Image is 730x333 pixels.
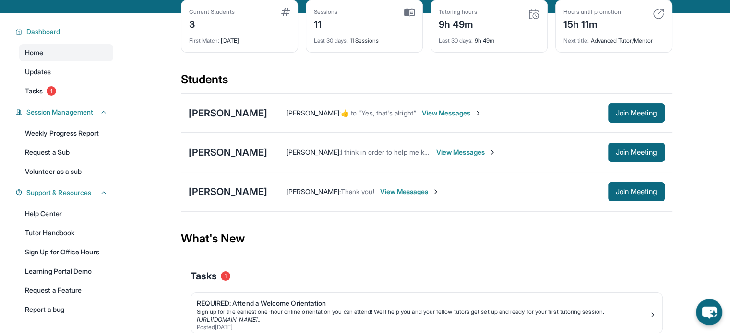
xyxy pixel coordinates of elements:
a: [URL][DOMAIN_NAME].. [197,316,261,323]
span: View Messages [436,148,496,157]
div: [DATE] [189,31,290,45]
button: Session Management [23,107,108,117]
div: 9h 49m [439,31,539,45]
button: Join Meeting [608,143,665,162]
div: Hours until promotion [563,8,621,16]
a: Request a Sub [19,144,113,161]
button: Join Meeting [608,103,665,123]
span: Session Management [26,107,93,117]
div: Current Students [189,8,235,16]
span: 1 [221,271,230,281]
div: Posted [DATE] [197,323,649,331]
span: Last 30 days : [314,37,348,44]
span: Updates [25,67,51,77]
a: Learning Portal Demo [19,263,113,280]
div: [PERSON_NAME] [189,185,267,198]
div: 3 [189,16,235,31]
img: Chevron-Right [474,109,482,117]
div: 11 Sessions [314,31,415,45]
span: Tasks [191,269,217,283]
a: Volunteer as a sub [19,163,113,180]
span: ​👍​ to “ Yes, that's alright ” [341,109,416,117]
span: Join Meeting [616,149,657,155]
span: [PERSON_NAME] : [287,187,341,195]
img: Chevron-Right [489,149,496,156]
img: Chevron-Right [432,188,440,195]
button: Join Meeting [608,182,665,201]
a: Weekly Progress Report [19,125,113,142]
a: REQUIRED: Attend a Welcome OrientationSign up for the earliest one-hour online orientation you ca... [191,293,662,333]
div: Sign up for the earliest one-hour online orientation you can attend! We’ll help you and your fell... [197,308,649,316]
div: REQUIRED: Attend a Welcome Orientation [197,299,649,308]
a: Help Center [19,205,113,222]
div: What's New [181,218,672,260]
span: Next title : [563,37,589,44]
div: Tutoring hours [439,8,477,16]
span: 1 [47,86,56,96]
span: Tasks [25,86,43,96]
button: Dashboard [23,27,108,36]
span: Join Meeting [616,189,657,195]
button: Support & Resources [23,188,108,197]
div: Students [181,72,672,93]
a: Tasks1 [19,82,113,100]
a: Sign Up for Office Hours [19,243,113,261]
button: chat-button [696,299,722,325]
span: Join Meeting [616,110,657,116]
a: Report a bug [19,301,113,318]
span: Thank you! [341,187,374,195]
div: Advanced Tutor/Mentor [563,31,664,45]
div: 9h 49m [439,16,477,31]
span: [PERSON_NAME] : [287,148,341,156]
div: [PERSON_NAME] [189,106,267,120]
img: card [528,8,539,20]
span: Dashboard [26,27,60,36]
a: Tutor Handbook [19,224,113,241]
span: [PERSON_NAME] : [287,109,341,117]
img: card [653,8,664,20]
span: First Match : [189,37,220,44]
a: Updates [19,63,113,80]
a: Request a Feature [19,282,113,299]
img: card [404,8,415,17]
span: View Messages [380,187,440,196]
div: Sessions [314,8,338,16]
div: 11 [314,16,338,31]
div: [PERSON_NAME] [189,146,267,159]
img: card [281,8,290,16]
div: 15h 11m [563,16,621,31]
a: Home [19,44,113,61]
span: Home [25,48,43,57]
span: View Messages [422,108,482,118]
span: Support & Resources [26,188,91,197]
span: Last 30 days : [439,37,473,44]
